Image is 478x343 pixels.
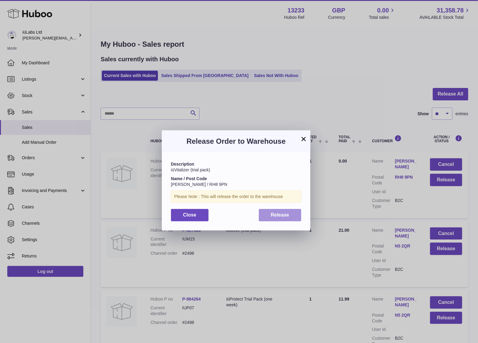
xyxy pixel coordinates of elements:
[171,190,301,203] div: Please Note : This will release the order to the warehouse
[171,176,207,181] strong: Name / Post Code
[171,209,209,221] button: Close
[171,136,301,146] h3: Release Order to Warehouse
[171,162,194,166] strong: Description
[271,212,289,217] span: Release
[300,135,307,143] button: ×
[171,182,227,187] span: [PERSON_NAME] / RH8 9PN
[171,167,210,172] span: iüVitalizer (trial pack)
[183,212,196,217] span: Close
[259,209,302,221] button: Release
